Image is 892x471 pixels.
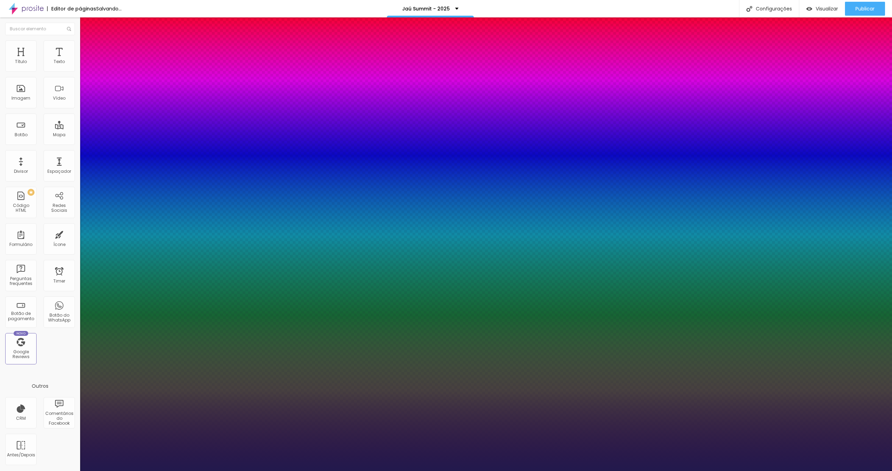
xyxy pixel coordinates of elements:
[53,242,66,247] div: Ícone
[816,6,838,11] span: Visualizar
[855,6,875,11] span: Publicar
[402,6,450,11] p: Jaú Summit - 2025
[7,453,34,457] div: Antes/Depois
[7,349,34,360] div: Google Reviews
[5,23,75,35] input: Buscar elemento
[15,59,27,64] div: Título
[7,276,34,286] div: Perguntas frequentes
[16,416,26,421] div: CRM
[53,96,66,101] div: Vídeo
[806,6,812,12] img: view-1.svg
[47,6,96,11] div: Editor de páginas
[11,96,30,101] div: Imagem
[45,411,73,426] div: Comentários do Facebook
[96,6,122,11] div: Salvando...
[47,169,71,174] div: Espaçador
[15,132,28,137] div: Botão
[14,169,28,174] div: Divisor
[54,59,65,64] div: Texto
[7,203,34,213] div: Código HTML
[53,132,66,137] div: Mapa
[7,311,34,321] div: Botão de pagamento
[799,2,845,16] button: Visualizar
[14,331,29,336] div: Novo
[746,6,752,12] img: Icone
[53,279,65,284] div: Timer
[9,242,32,247] div: Formulário
[67,27,71,31] img: Icone
[845,2,885,16] button: Publicar
[45,203,73,213] div: Redes Sociais
[45,313,73,323] div: Botão do WhatsApp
